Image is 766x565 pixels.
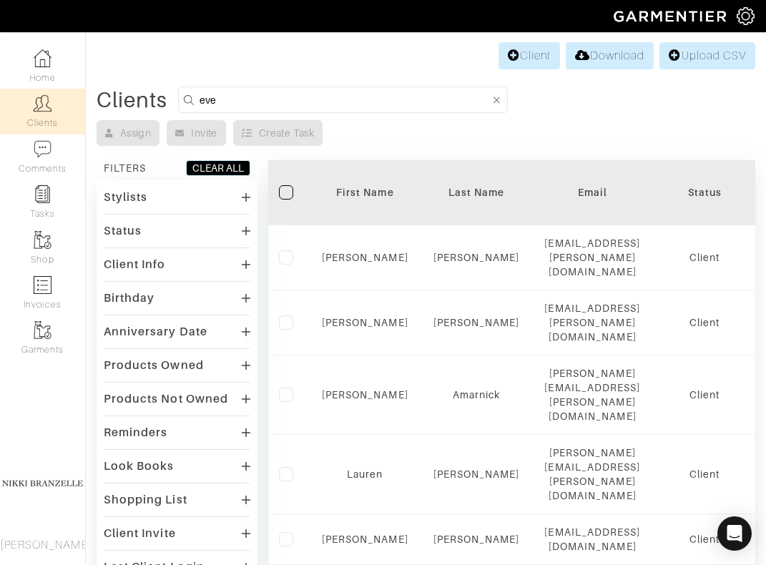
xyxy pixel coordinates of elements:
[544,366,640,423] div: [PERSON_NAME][EMAIL_ADDRESS][PERSON_NAME][DOMAIN_NAME]
[433,468,520,480] a: [PERSON_NAME]
[104,224,142,238] div: Status
[544,525,640,554] div: [EMAIL_ADDRESS][DOMAIN_NAME]
[192,161,244,175] div: CLEAR ALL
[104,325,207,339] div: Anniversary Date
[34,276,51,294] img: orders-icon-0abe47150d42831381b5fb84f609e132dff9fe21cb692f30cb5eec754e2cba89.png
[544,446,640,503] div: [PERSON_NAME][EMAIL_ADDRESS][PERSON_NAME][DOMAIN_NAME]
[566,42,654,69] a: Download
[104,426,167,440] div: Reminders
[419,160,534,225] th: Toggle SortBy
[662,467,747,481] div: Client
[544,236,640,279] div: [EMAIL_ADDRESS][PERSON_NAME][DOMAIN_NAME]
[34,94,51,112] img: clients-icon-6bae9207a08558b7cb47a8932f037763ab4055f8c8b6bfacd5dc20c3e0201464.png
[322,389,408,401] a: [PERSON_NAME]
[322,252,408,263] a: [PERSON_NAME]
[34,140,51,158] img: comment-icon-a0a6a9ef722e966f86d9cbdc48e553b5cf19dbc54f86b18d962a5391bc8f6eb6.png
[104,257,166,272] div: Client Info
[34,321,51,339] img: garments-icon-b7da505a4dc4fd61783c78ac3ca0ef83fa9d6f193b1c9dc38574b1d14d53ca28.png
[347,468,383,480] a: Lauren
[104,392,228,406] div: Products Not Owned
[544,185,640,200] div: Email
[662,315,747,330] div: Client
[186,160,250,176] button: CLEAR ALL
[662,388,747,402] div: Client
[651,160,758,225] th: Toggle SortBy
[659,42,755,69] a: Upload CSV
[104,358,204,373] div: Products Owned
[104,526,176,541] div: Client Invite
[322,317,408,328] a: [PERSON_NAME]
[322,185,408,200] div: First Name
[104,459,175,473] div: Look Books
[453,389,500,401] a: Amarnick
[97,93,167,107] div: Clients
[311,160,419,225] th: Toggle SortBy
[104,190,147,205] div: Stylists
[104,161,146,175] div: FILTERS
[34,49,51,67] img: dashboard-icon-dbcd8f5a0b271acd01030246c82b418ddd0df26cd7fceb0bd07c9910d44c42f6.png
[200,91,491,109] input: Search by name, email, phone, city, or state
[662,250,747,265] div: Client
[430,185,524,200] div: Last Name
[104,291,154,305] div: Birthday
[433,534,520,545] a: [PERSON_NAME]
[499,42,560,69] a: Client
[34,231,51,249] img: garments-icon-b7da505a4dc4fd61783c78ac3ca0ef83fa9d6f193b1c9dc38574b1d14d53ca28.png
[737,7,755,25] img: gear-icon-white-bd11855cb880d31180b6d7d6211b90ccbf57a29d726f0c71d8c61bd08dd39cc2.png
[322,534,408,545] a: [PERSON_NAME]
[607,4,737,29] img: garmentier-logo-header-white-b43fb05a5012e4ada735d5af1a66efaba907eab6374d6393d1fbf88cb4ef424d.png
[104,493,187,507] div: Shopping List
[433,252,520,263] a: [PERSON_NAME]
[717,516,752,551] div: Open Intercom Messenger
[34,185,51,203] img: reminder-icon-8004d30b9f0a5d33ae49ab947aed9ed385cf756f9e5892f1edd6e32f2345188e.png
[544,301,640,344] div: [EMAIL_ADDRESS][PERSON_NAME][DOMAIN_NAME]
[662,185,747,200] div: Status
[662,532,747,546] div: Client
[433,317,520,328] a: [PERSON_NAME]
